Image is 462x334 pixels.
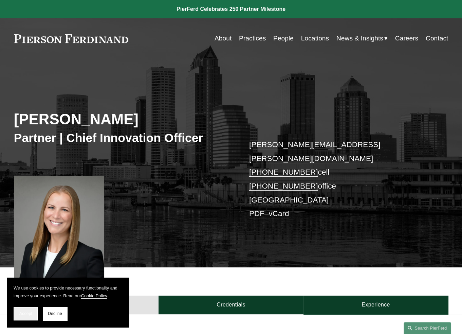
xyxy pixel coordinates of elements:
a: [PHONE_NUMBER] [249,182,318,190]
span: Accept [19,311,32,316]
a: [PHONE_NUMBER] [249,168,318,176]
a: Careers [395,32,418,45]
a: Contact [426,32,448,45]
a: vCard [269,209,289,218]
a: Search this site [404,322,451,334]
span: Decline [48,311,62,316]
a: Experience [303,296,448,314]
section: Cookie banner [7,278,129,327]
a: folder dropdown [336,32,388,45]
span: News & Insights [336,33,383,45]
h3: Partner | Chief Innovation Officer [14,130,231,145]
a: Credentials [159,296,303,314]
a: Locations [301,32,329,45]
a: Practices [239,32,266,45]
a: Cookie Policy [81,293,107,298]
a: About [215,32,232,45]
button: Accept [14,307,38,320]
button: Decline [43,307,67,320]
p: We use cookies to provide necessary functionality and improve your experience. Read our . [14,284,122,300]
a: People [273,32,294,45]
p: cell office [GEOGRAPHIC_DATA] – [249,138,430,221]
a: [PERSON_NAME][EMAIL_ADDRESS][PERSON_NAME][DOMAIN_NAME] [249,140,381,163]
a: PDF [249,209,264,218]
h2: [PERSON_NAME] [14,110,231,128]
